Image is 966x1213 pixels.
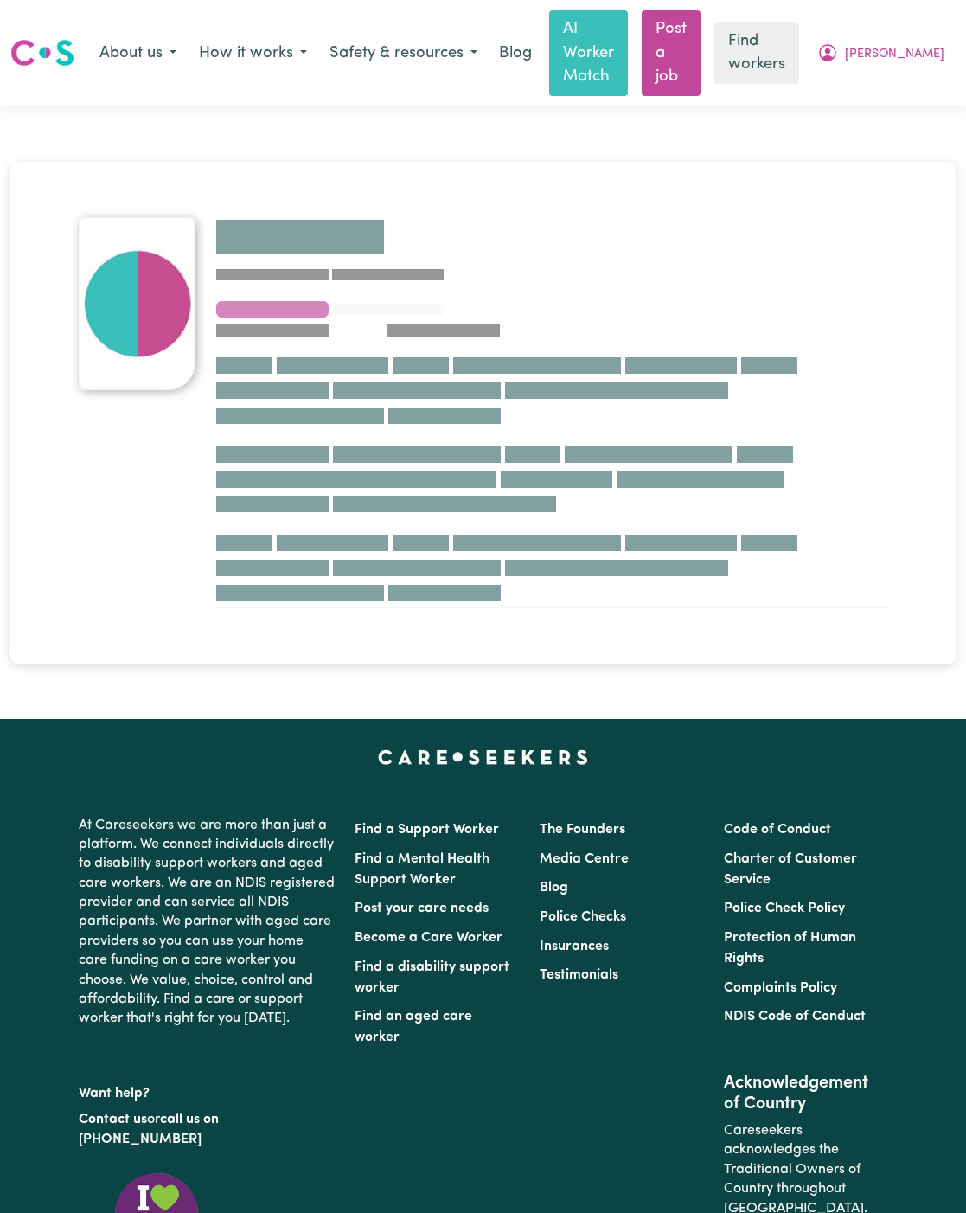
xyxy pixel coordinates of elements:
[845,45,944,64] span: [PERSON_NAME]
[642,10,701,96] a: Post a job
[549,10,628,96] a: AI Worker Match
[540,852,629,866] a: Media Centre
[724,1010,866,1024] a: NDIS Code of Conduct
[540,910,626,924] a: Police Checks
[355,823,499,837] a: Find a Support Worker
[10,33,74,73] a: Careseekers logo
[318,35,489,72] button: Safety & resources
[897,1144,952,1199] iframe: Button to launch messaging window
[355,960,509,995] a: Find a disability support worker
[724,852,857,887] a: Charter of Customer Service
[88,35,188,72] button: About us
[79,1113,147,1126] a: Contact us
[540,940,609,953] a: Insurances
[10,37,74,68] img: Careseekers logo
[79,1103,335,1156] p: or
[378,750,588,764] a: Careseekers home page
[489,35,542,73] a: Blog
[79,1077,335,1103] p: Want help?
[724,823,831,837] a: Code of Conduct
[79,1113,219,1146] a: call us on [PHONE_NUMBER]
[540,881,568,895] a: Blog
[188,35,318,72] button: How it works
[724,931,856,966] a: Protection of Human Rights
[540,968,618,982] a: Testimonials
[540,823,625,837] a: The Founders
[806,35,956,72] button: My Account
[79,809,335,1036] p: At Careseekers we are more than just a platform. We connect individuals directly to disability su...
[724,981,837,995] a: Complaints Policy
[355,931,502,945] a: Become a Care Worker
[714,22,799,84] a: Find workers
[724,902,845,915] a: Police Check Policy
[355,902,489,915] a: Post your care needs
[355,1010,472,1044] a: Find an aged care worker
[355,852,489,887] a: Find a Mental Health Support Worker
[724,1073,887,1114] h2: Acknowledgement of Country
